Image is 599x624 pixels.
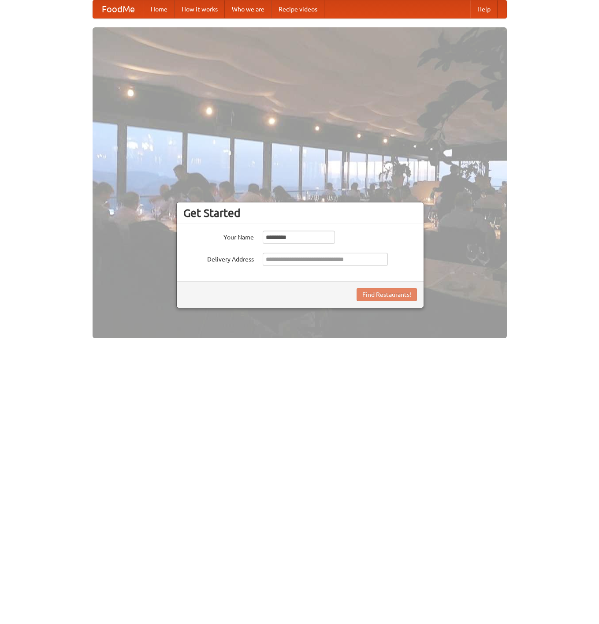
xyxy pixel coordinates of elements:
[357,288,417,301] button: Find Restaurants!
[225,0,272,18] a: Who we are
[183,231,254,242] label: Your Name
[183,206,417,220] h3: Get Started
[183,253,254,264] label: Delivery Address
[93,0,144,18] a: FoodMe
[144,0,175,18] a: Home
[175,0,225,18] a: How it works
[272,0,324,18] a: Recipe videos
[470,0,498,18] a: Help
